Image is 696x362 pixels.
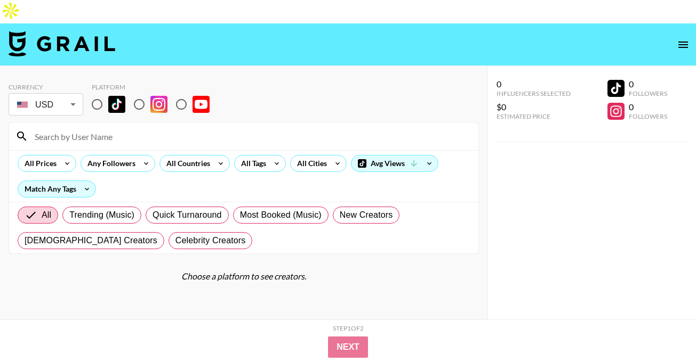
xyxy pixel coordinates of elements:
[9,83,83,91] div: Currency
[153,209,222,221] span: Quick Turnaround
[235,155,268,171] div: All Tags
[42,209,51,221] span: All
[108,96,125,113] img: TikTok
[497,102,571,112] div: $0
[18,181,95,197] div: Match Any Tags
[340,209,393,221] span: New Creators
[643,309,683,349] iframe: Drift Widget Chat Controller
[28,128,472,145] input: Search by User Name
[629,102,667,112] div: 0
[150,96,167,113] img: Instagram
[18,155,59,171] div: All Prices
[333,324,364,332] div: Step 1 of 2
[69,209,134,221] span: Trending (Music)
[291,155,329,171] div: All Cities
[81,155,138,171] div: Any Followers
[629,89,667,97] div: Followers
[497,89,571,97] div: Influencers Selected
[11,95,81,114] div: USD
[9,271,479,282] div: Choose a platform to see creators.
[160,155,212,171] div: All Countries
[497,79,571,89] div: 0
[92,83,218,91] div: Platform
[497,112,571,120] div: Estimated Price
[351,155,438,171] div: Avg Views
[25,234,157,247] span: [DEMOGRAPHIC_DATA] Creators
[629,79,667,89] div: 0
[629,112,667,120] div: Followers
[240,209,322,221] span: Most Booked (Music)
[175,234,246,247] span: Celebrity Creators
[193,96,210,113] img: YouTube
[673,34,694,55] button: open drawer
[328,336,368,358] button: Next
[9,31,115,56] img: Grail Talent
